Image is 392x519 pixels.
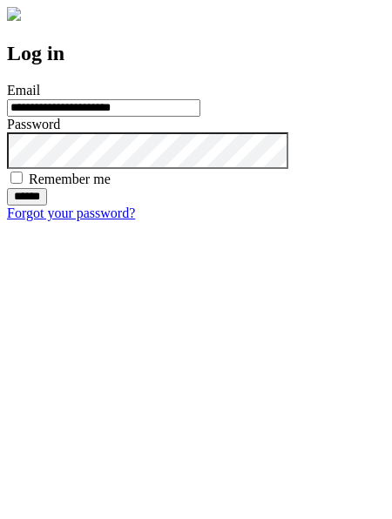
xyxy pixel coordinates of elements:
[7,7,21,21] img: logo-4e3dc11c47720685a147b03b5a06dd966a58ff35d612b21f08c02c0306f2b779.png
[7,206,135,220] a: Forgot your password?
[7,83,40,98] label: Email
[29,172,111,186] label: Remember me
[7,42,385,65] h2: Log in
[7,117,60,131] label: Password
